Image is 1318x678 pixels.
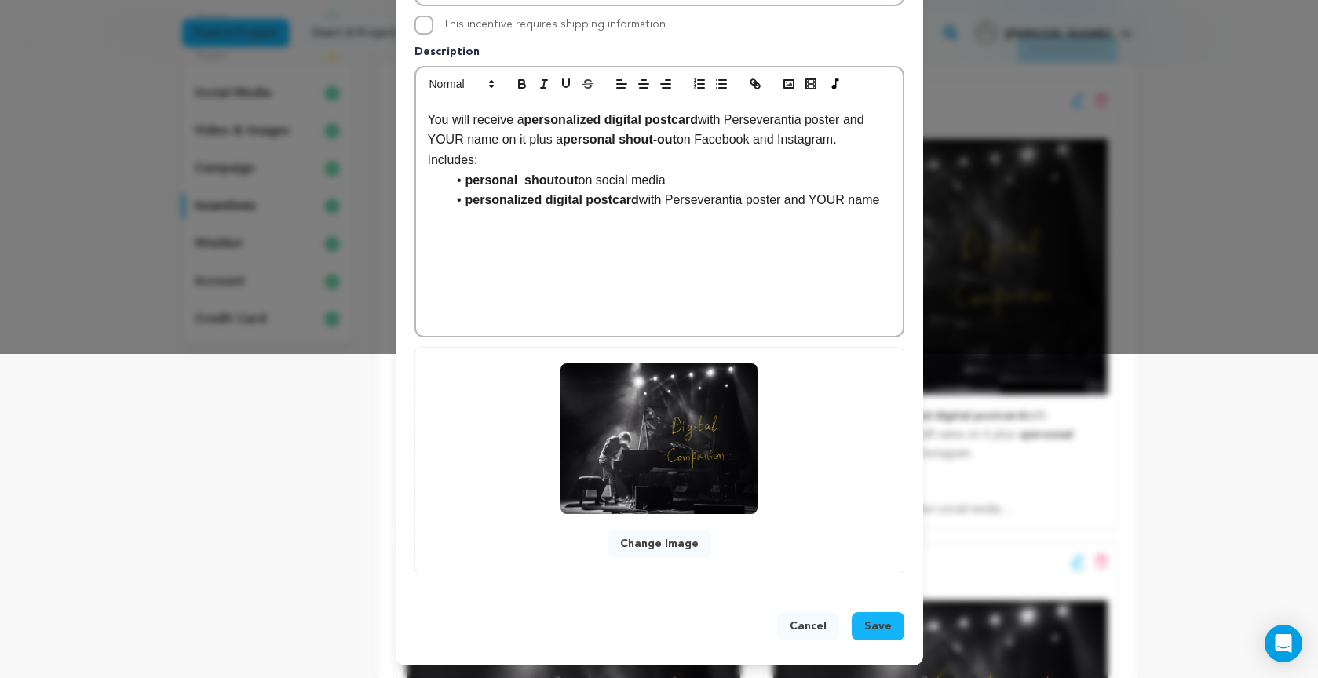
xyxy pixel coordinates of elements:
[428,150,891,170] p: Includes:
[852,612,904,640] button: Save
[428,110,891,150] p: You will receive a with Perseverantia poster and YOUR name on it plus a on Facebook and Instagram.
[465,193,638,206] strong: personalized digital postcard
[1265,625,1302,662] div: Open Intercom Messenger
[864,618,892,634] span: Save
[608,530,711,558] button: Change Image
[465,173,578,187] strong: personal shoutout
[447,190,891,210] li: with Perseverantia poster and YOUR name
[414,44,904,66] p: Description
[777,612,839,640] button: Cancel
[524,113,698,126] strong: personalized digital postcard
[563,133,677,146] strong: personal shout-out
[447,170,891,191] li: on social media
[443,19,666,30] label: This incentive requires shipping information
